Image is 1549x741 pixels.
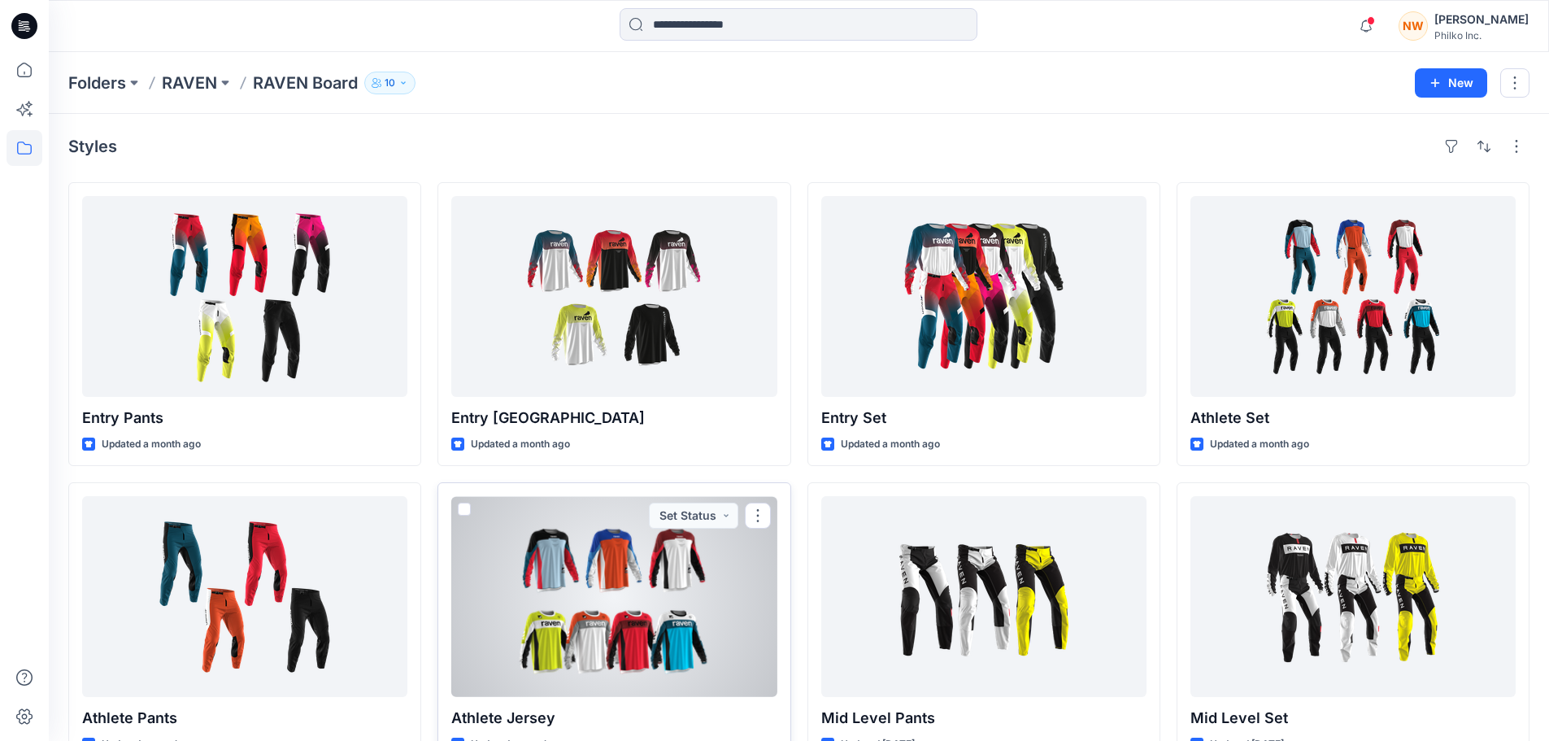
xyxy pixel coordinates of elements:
[82,707,407,730] p: Athlete Pants
[68,72,126,94] a: Folders
[82,196,407,397] a: Entry Pants
[1210,436,1309,453] p: Updated a month ago
[68,137,117,156] h4: Styles
[821,496,1147,697] a: Mid Level Pants
[1434,10,1529,29] div: [PERSON_NAME]
[821,196,1147,397] a: Entry Set
[451,196,777,397] a: Entry Jersey
[471,436,570,453] p: Updated a month ago
[1190,407,1516,429] p: Athlete Set
[1190,196,1516,397] a: Athlete Set
[1399,11,1428,41] div: NW
[841,436,940,453] p: Updated a month ago
[385,74,395,92] p: 10
[102,436,201,453] p: Updated a month ago
[451,407,777,429] p: Entry [GEOGRAPHIC_DATA]
[1190,707,1516,730] p: Mid Level Set
[451,496,777,697] a: Athlete Jersey
[1434,29,1529,41] div: Philko Inc.
[1190,496,1516,697] a: Mid Level Set
[821,407,1147,429] p: Entry Set
[82,496,407,697] a: Athlete Pants
[253,72,358,94] p: RAVEN Board
[451,707,777,730] p: Athlete Jersey
[82,407,407,429] p: Entry Pants
[1415,68,1487,98] button: New
[821,707,1147,730] p: Mid Level Pants
[162,72,217,94] a: RAVEN
[364,72,416,94] button: 10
